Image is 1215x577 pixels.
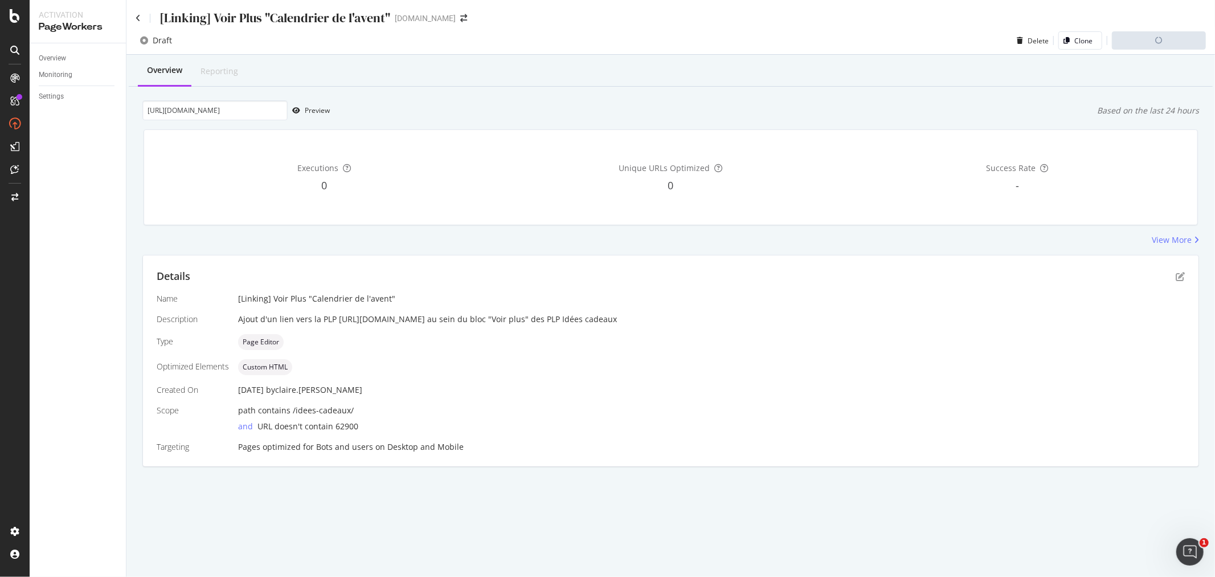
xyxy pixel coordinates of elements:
[238,334,284,350] div: neutral label
[387,441,464,453] div: Desktop and Mobile
[395,13,456,24] div: [DOMAIN_NAME]
[243,364,288,371] span: Custom HTML
[1112,31,1206,50] button: loading
[157,405,229,416] div: Scope
[1152,234,1199,246] a: View More
[288,101,330,120] button: Preview
[266,384,362,396] div: by claire.[PERSON_NAME]
[238,421,257,432] div: and
[157,336,229,347] div: Type
[39,91,64,103] div: Settings
[1152,234,1192,246] div: View More
[1058,31,1102,50] button: Clone
[1012,31,1049,50] button: Delete
[238,405,354,416] span: path contains /idees-cadeaux/
[305,105,330,115] div: Preview
[39,9,117,21] div: Activation
[39,21,117,34] div: PageWorkers
[1112,32,1205,49] div: loading
[159,9,390,27] div: [Linking] Voir Plus "Calendrier de l'avent"
[316,441,373,453] div: Bots and users
[1200,538,1209,547] span: 1
[321,178,327,192] span: 0
[668,178,673,192] span: 0
[147,64,182,76] div: Overview
[243,339,279,346] span: Page Editor
[986,162,1036,173] span: Success Rate
[1176,272,1185,281] div: pen-to-square
[619,162,710,173] span: Unique URLs Optimized
[153,35,172,46] div: Draft
[460,14,467,22] div: arrow-right-arrow-left
[39,52,66,64] div: Overview
[157,269,190,284] div: Details
[142,100,288,120] input: Preview your optimization on a URL
[257,421,358,432] span: URL doesn't contain 62900
[1016,178,1019,192] span: -
[157,361,229,372] div: Optimized Elements
[136,14,141,22] a: Click to go back
[157,293,229,304] div: Name
[297,162,338,173] span: Executions
[1074,36,1093,46] div: Clone
[1097,105,1199,116] div: Based on the last 24 hours
[1176,538,1204,566] iframe: Intercom live chat
[1028,36,1049,46] div: Delete
[157,441,229,453] div: Targeting
[157,314,229,325] div: Description
[238,359,292,375] div: neutral label
[157,384,229,396] div: Created On
[238,293,1185,304] div: [Linking] Voir Plus "Calendrier de l'avent"
[39,69,72,81] div: Monitoring
[238,384,1185,396] div: [DATE]
[39,52,118,64] a: Overview
[238,441,1185,453] div: Pages optimized for on
[201,66,238,77] div: Reporting
[39,91,118,103] a: Settings
[238,314,1185,325] div: Ajout d'un lien vers la PLP [URL][DOMAIN_NAME] au sein du bloc "Voir plus" des PLP Idées cadeaux
[39,69,118,81] a: Monitoring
